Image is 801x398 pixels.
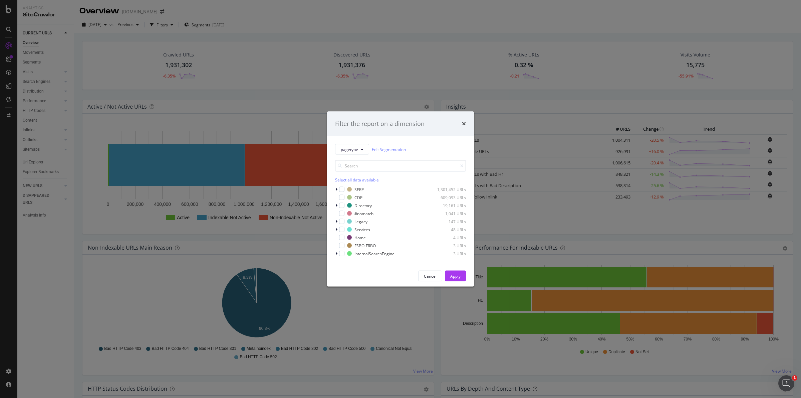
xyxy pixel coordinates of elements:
[433,186,466,192] div: 1,301,452 URLs
[418,271,442,281] button: Cancel
[445,271,466,281] button: Apply
[354,211,373,216] div: #nomatch
[335,144,369,155] button: pagetype
[354,227,370,232] div: Services
[778,375,794,391] iframe: Intercom live chat
[433,235,466,240] div: 4 URLs
[341,146,358,152] span: pagetype
[335,119,425,128] div: Filter the report on a dimension
[433,211,466,216] div: 1,041 URLs
[354,186,364,192] div: SERP
[354,243,376,248] div: FSBO-FRBO
[433,243,466,248] div: 3 URLs
[354,203,372,208] div: Directory
[433,203,466,208] div: 19,161 URLs
[335,177,466,183] div: Select all data available
[792,375,797,381] span: 1
[354,194,362,200] div: CDP
[433,227,466,232] div: 48 URLs
[354,219,367,224] div: Legacy
[372,146,406,153] a: Edit Segmentation
[433,219,466,224] div: 147 URLs
[335,160,466,172] input: Search
[327,111,474,287] div: modal
[424,273,437,279] div: Cancel
[433,251,466,256] div: 3 URLs
[450,273,461,279] div: Apply
[433,194,466,200] div: 609,093 URLs
[354,235,366,240] div: Home
[462,119,466,128] div: times
[354,251,394,256] div: InternalSearchEngine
